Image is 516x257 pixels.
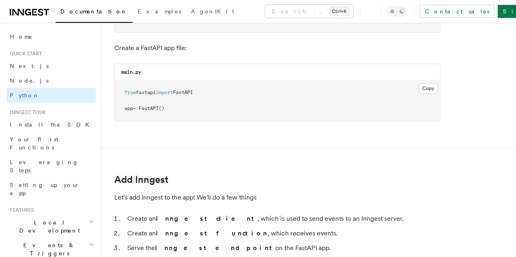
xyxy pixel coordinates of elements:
[60,8,128,15] span: Documentation
[10,159,79,174] span: Leveraging Steps
[125,213,441,224] li: Create an , which is used to send events to an Inngest server.
[121,69,141,75] code: main.py
[136,90,156,95] span: fastapi
[114,42,441,54] p: Create a FastAPI app file:
[7,73,96,88] a: Node.js
[7,88,96,103] a: Python
[124,105,133,111] span: app
[419,83,438,94] button: Copy
[137,8,181,15] span: Examples
[125,242,441,254] li: Serve the on the FastAPI app.
[7,218,89,235] span: Local Development
[155,244,275,252] strong: Inngest endpoint
[387,7,407,16] button: Toggle dark mode
[125,228,441,239] li: Create an , which receives events.
[10,77,49,84] span: Node.js
[156,90,173,95] span: import
[133,105,136,111] span: =
[191,8,234,15] span: AgentKit
[330,7,348,15] kbd: Ctrl+K
[7,207,34,213] span: Features
[156,215,257,222] strong: Inngest client
[139,105,159,111] span: FastAPI
[7,51,42,57] span: Quick start
[7,178,96,200] a: Setting up your app
[159,105,164,111] span: ()
[186,2,239,22] a: AgentKit
[173,90,193,95] span: FastAPI
[114,174,168,185] a: Add Inngest
[7,109,46,116] span: Inngest tour
[7,59,96,73] a: Next.js
[7,117,96,132] a: Install the SDK
[114,192,441,203] p: Let's add Inngest to the app! We'll do a few things
[420,5,494,18] a: Contact sales
[10,182,80,196] span: Setting up your app
[10,63,49,69] span: Next.js
[7,215,96,238] button: Local Development
[7,155,96,178] a: Leveraging Steps
[133,2,186,22] a: Examples
[265,5,353,18] button: Search...Ctrl+K
[55,2,133,23] a: Documentation
[7,132,96,155] a: Your first Functions
[10,121,94,128] span: Install the SDK
[10,136,58,151] span: Your first Functions
[7,29,96,44] a: Home
[124,90,136,95] span: from
[156,229,268,237] strong: Inngest function
[10,33,33,41] span: Home
[10,92,40,99] span: Python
